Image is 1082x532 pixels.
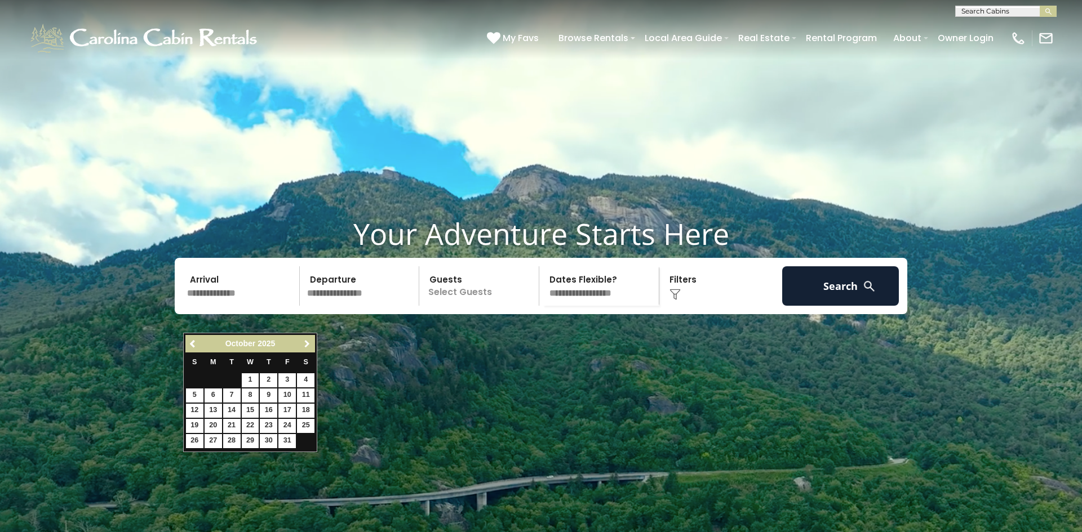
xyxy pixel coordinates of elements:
[1010,30,1026,46] img: phone-regular-white.png
[300,337,314,351] a: Next
[260,434,277,448] a: 30
[932,28,999,48] a: Owner Login
[242,419,259,433] a: 22
[423,266,539,306] p: Select Guests
[258,339,275,348] span: 2025
[223,404,241,418] a: 14
[278,373,296,387] a: 3
[862,279,876,293] img: search-regular-white.png
[186,404,203,418] a: 12
[242,388,259,403] a: 8
[278,388,296,403] a: 10
[1038,30,1054,46] img: mail-regular-white.png
[267,358,271,366] span: Thursday
[553,28,634,48] a: Browse Rentals
[225,339,256,348] span: October
[278,404,296,418] a: 17
[733,28,795,48] a: Real Estate
[205,419,222,433] a: 20
[487,31,542,46] a: My Favs
[888,28,927,48] a: About
[186,419,203,433] a: 19
[285,358,290,366] span: Friday
[669,289,681,300] img: filter--v1.png
[192,358,197,366] span: Sunday
[210,358,216,366] span: Monday
[223,388,241,403] a: 7
[278,434,296,448] a: 31
[260,373,277,387] a: 2
[205,388,222,403] a: 6
[205,434,222,448] a: 27
[278,419,296,433] a: 24
[297,388,314,403] a: 11
[186,434,203,448] a: 26
[503,31,539,45] span: My Favs
[223,434,241,448] a: 28
[223,419,241,433] a: 21
[187,337,201,351] a: Previous
[242,434,259,448] a: 29
[247,358,254,366] span: Wednesday
[28,21,262,55] img: White-1-1-2.png
[189,339,198,348] span: Previous
[297,419,314,433] a: 25
[303,339,312,348] span: Next
[8,216,1074,251] h1: Your Adventure Starts Here
[260,404,277,418] a: 16
[242,373,259,387] a: 1
[260,388,277,403] a: 9
[297,404,314,418] a: 18
[260,419,277,433] a: 23
[297,373,314,387] a: 4
[186,388,203,403] a: 5
[229,358,234,366] span: Tuesday
[800,28,883,48] a: Rental Program
[242,404,259,418] a: 15
[782,266,899,306] button: Search
[304,358,308,366] span: Saturday
[639,28,728,48] a: Local Area Guide
[205,404,222,418] a: 13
